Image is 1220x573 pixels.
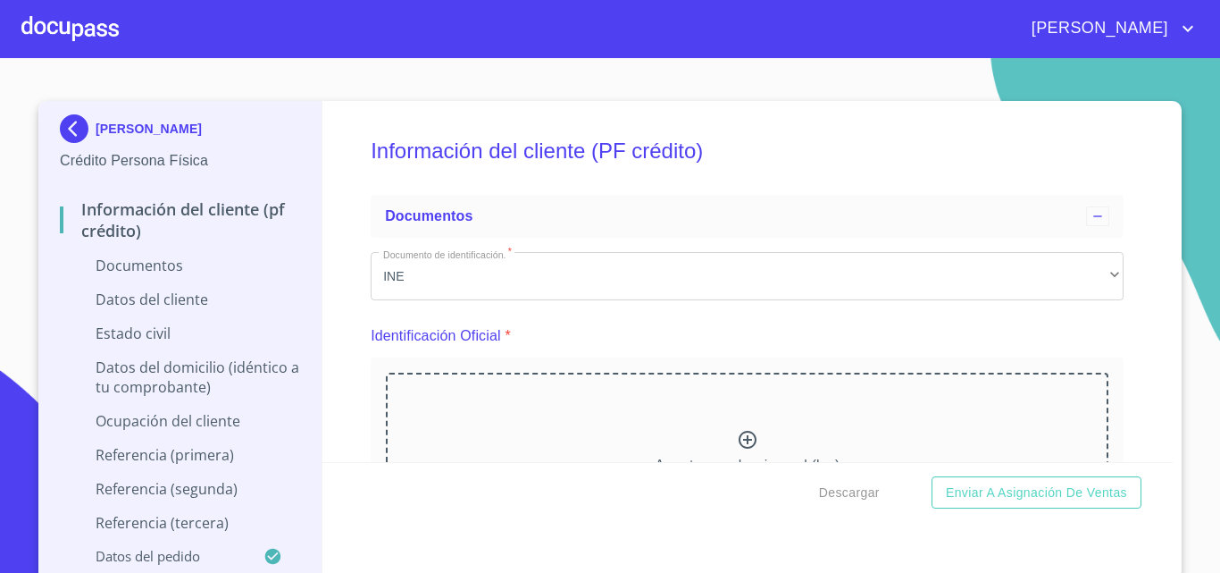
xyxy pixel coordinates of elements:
[60,256,300,275] p: Documentos
[60,358,300,397] p: Datos del domicilio (idéntico a tu comprobante)
[60,114,96,143] img: Docupass spot blue
[819,482,880,504] span: Descargar
[371,114,1124,188] h5: Información del cliente (PF crédito)
[1018,14,1177,43] span: [PERSON_NAME]
[96,122,202,136] p: [PERSON_NAME]
[371,195,1124,238] div: Documentos
[932,476,1141,510] button: Enviar a Asignación de Ventas
[371,252,1124,300] div: INE
[60,479,300,499] p: Referencia (segunda)
[1018,14,1199,43] button: account of current user
[60,324,300,343] p: Estado Civil
[812,476,887,510] button: Descargar
[60,513,300,533] p: Referencia (tercera)
[60,150,300,172] p: Crédito Persona Física
[60,198,300,241] p: Información del cliente (PF crédito)
[60,445,300,465] p: Referencia (primera)
[60,114,300,150] div: [PERSON_NAME]
[655,455,840,498] p: Arrastra o selecciona el (los) documento(s) para agregar
[946,482,1127,504] span: Enviar a Asignación de Ventas
[371,325,501,347] p: Identificación Oficial
[60,547,263,565] p: Datos del pedido
[60,290,300,309] p: Datos del cliente
[385,208,472,223] span: Documentos
[60,411,300,431] p: Ocupación del Cliente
